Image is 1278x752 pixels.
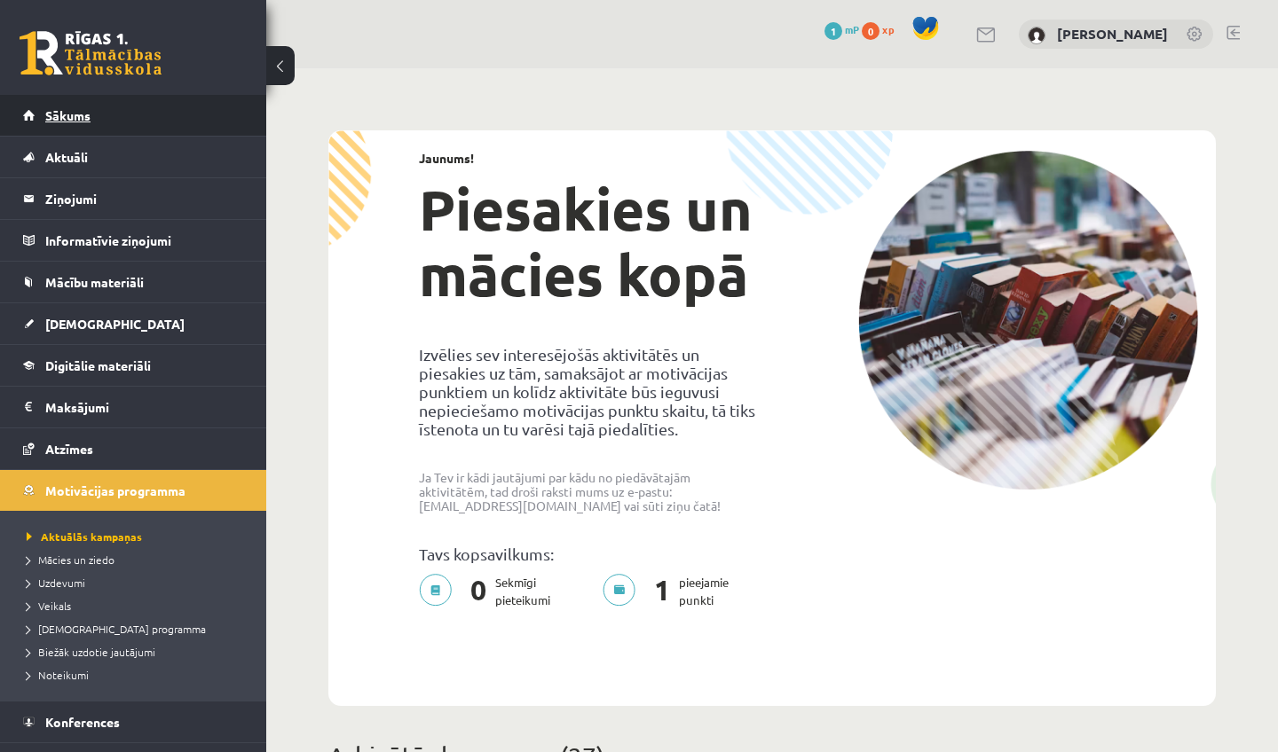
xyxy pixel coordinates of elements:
legend: Maksājumi [45,387,244,427]
a: 0 xp [862,22,903,36]
span: Uzdevumi [27,576,85,590]
a: Motivācijas programma [23,470,244,511]
a: Noteikumi [27,667,248,683]
a: Maksājumi [23,387,244,427]
span: Atzīmes [45,441,93,457]
h1: Piesakies un mācies kopā [419,176,759,308]
span: Sākums [45,107,91,123]
span: 0 [862,22,880,40]
span: Motivācijas programma [45,482,185,498]
a: 1 mP [824,22,859,36]
p: Sekmīgi pieteikumi [419,574,561,609]
span: mP [845,22,859,36]
span: xp [882,22,894,36]
a: [PERSON_NAME] [1057,25,1168,43]
p: Ja Tev ir kādi jautājumi par kādu no piedāvātajām aktivitātēm, tad droši raksti mums uz e-pastu: ... [419,470,759,513]
a: Informatīvie ziņojumi [23,220,244,261]
strong: Jaunums! [419,150,474,166]
a: Aktuālās kampaņas [27,529,248,544]
a: Veikals [27,598,248,614]
span: [DEMOGRAPHIC_DATA] [45,316,185,332]
a: Rīgas 1. Tālmācības vidusskola [20,31,162,75]
span: Aktuālās kampaņas [27,529,142,544]
span: Noteikumi [27,668,89,682]
a: Atzīmes [23,428,244,469]
a: Ziņojumi [23,178,244,219]
legend: Ziņojumi [45,178,244,219]
a: Uzdevumi [27,575,248,591]
a: Konferences [23,701,244,742]
p: Tavs kopsavilkums: [419,544,759,563]
a: Mācību materiāli [23,262,244,302]
a: Sākums [23,95,244,136]
a: [DEMOGRAPHIC_DATA] [23,303,244,344]
span: Mācies un ziedo [27,552,114,567]
span: 1 [824,22,842,40]
span: 0 [461,574,495,609]
span: Veikals [27,599,71,613]
span: Konferences [45,714,120,730]
span: Aktuāli [45,149,88,165]
a: [DEMOGRAPHIC_DATA] programma [27,621,248,637]
span: Mācību materiāli [45,274,144,290]
span: Digitālie materiāli [45,357,151,373]
a: Biežāk uzdotie jautājumi [27,644,248,660]
img: campaign-image-1c4f3b39ab1f89d1fca25a8facaab35ebc8e40cf20aedba61fd73fb4233361ac.png [858,151,1198,490]
span: Biežāk uzdotie jautājumi [27,645,155,659]
span: [DEMOGRAPHIC_DATA] programma [27,622,206,636]
legend: Informatīvie ziņojumi [45,220,244,261]
p: pieejamie punkti [603,574,739,609]
img: Loreta Lote Šķeltiņa [1028,27,1045,44]
a: Mācies un ziedo [27,552,248,568]
p: Izvēlies sev interesējošās aktivitātēs un piesakies uz tām, samaksājot ar motivācijas punktiem un... [419,345,759,438]
a: Digitālie materiāli [23,345,244,386]
a: Aktuāli [23,137,244,177]
span: 1 [645,574,679,609]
